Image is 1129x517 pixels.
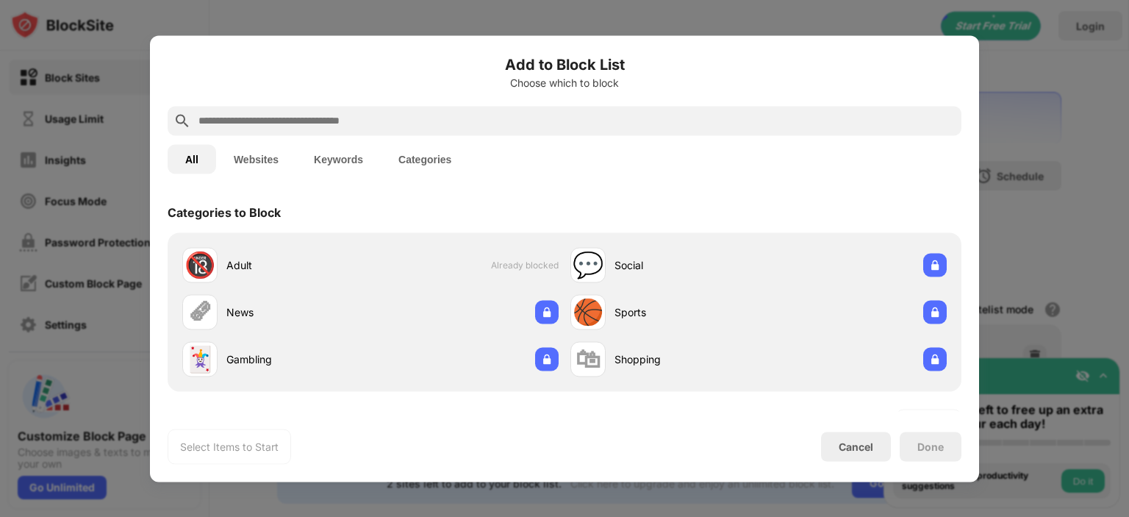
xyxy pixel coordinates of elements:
[917,441,944,452] div: Done
[187,297,212,327] div: 🗞
[173,112,191,129] img: search.svg
[226,352,370,367] div: Gambling
[184,250,215,280] div: 🔞
[614,257,759,273] div: Social
[168,53,961,75] h6: Add to Block List
[184,344,215,374] div: 🃏
[573,250,603,280] div: 💬
[573,297,603,327] div: 🏀
[226,257,370,273] div: Adult
[226,304,370,320] div: News
[180,439,279,454] div: Select Items to Start
[296,144,381,174] button: Keywords
[576,344,601,374] div: 🛍
[381,144,469,174] button: Categories
[491,260,559,271] span: Already blocked
[216,144,296,174] button: Websites
[614,352,759,367] div: Shopping
[168,204,281,219] div: Categories to Block
[614,304,759,320] div: Sports
[168,144,216,174] button: All
[839,441,873,453] div: Cancel
[168,76,961,88] div: Choose which to block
